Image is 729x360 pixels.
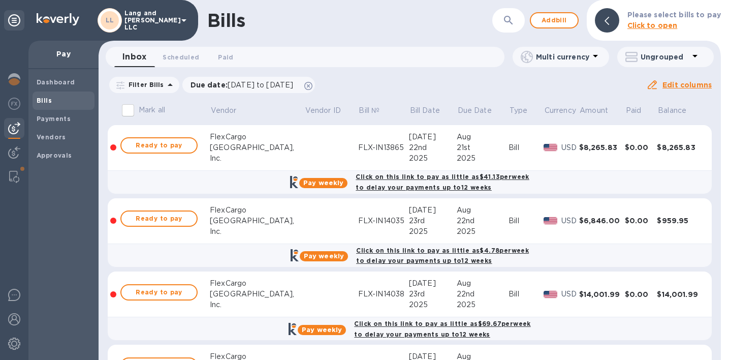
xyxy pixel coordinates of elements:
[545,105,576,116] p: Currency
[37,133,66,141] b: Vendors
[210,205,304,216] div: FlexCargo
[358,216,409,226] div: FLX-IN14035
[356,247,529,265] b: Click on this link to pay as little as $4.78 per week to delay your payments up to 12 weeks
[182,77,315,93] div: Due date:[DATE] to [DATE]
[580,105,621,116] span: Amount
[210,142,304,153] div: [GEOGRAPHIC_DATA],
[457,299,509,310] div: 2025
[579,289,625,299] div: $14,001.99
[657,289,703,299] div: $14,001.99
[458,105,492,116] p: Due Date
[228,81,293,89] span: [DATE] to [DATE]
[510,105,528,116] p: Type
[37,152,72,159] b: Approvals
[210,299,304,310] div: Inc.
[457,278,509,289] div: Aug
[130,139,188,152] span: Ready to pay
[37,49,90,59] p: Pay
[354,320,530,338] b: Click on this link to pay as little as $69.67 per week to delay your payments up to 12 weeks
[530,12,579,28] button: Addbill
[625,216,657,226] div: $0.00
[37,13,79,25] img: Logo
[37,97,52,104] b: Bills
[211,105,250,116] span: Vendor
[658,105,686,116] p: Balance
[561,216,579,226] p: USD
[539,14,569,26] span: Add bill
[211,105,237,116] p: Vendor
[106,16,114,24] b: LL
[120,211,198,227] button: Ready to pay
[359,105,393,116] span: Bill №
[410,105,453,116] span: Bill Date
[139,105,165,115] p: Mark all
[409,216,457,226] div: 23rd
[625,289,657,299] div: $0.00
[122,50,146,64] span: Inbox
[409,299,457,310] div: 2025
[510,105,541,116] span: Type
[457,153,509,164] div: 2025
[579,216,625,226] div: $6,846.00
[210,132,304,142] div: FlexCargo
[210,226,304,237] div: Inc.
[509,216,544,226] div: Bill
[410,105,440,116] p: Bill Date
[641,52,689,62] p: Ungrouped
[580,105,608,116] p: Amount
[120,284,198,301] button: Ready to pay
[579,142,625,153] div: $8,265.83
[626,105,655,116] span: Paid
[210,153,304,164] div: Inc.
[305,105,341,116] p: Vendor ID
[409,142,457,153] div: 22nd
[457,132,509,142] div: Aug
[536,52,589,62] p: Multi currency
[457,205,509,216] div: Aug
[124,80,164,89] p: Filter Bills
[627,11,721,19] b: Please select bills to pay
[658,105,700,116] span: Balance
[409,289,457,299] div: 23rd
[458,105,505,116] span: Due Date
[544,291,557,298] img: USD
[302,326,342,334] b: Pay weekly
[457,142,509,153] div: 21st
[305,105,354,116] span: Vendor ID
[210,278,304,289] div: FlexCargo
[457,216,509,226] div: 22nd
[544,144,557,151] img: USD
[358,289,409,299] div: FLX-IN14038
[218,52,233,63] span: Paid
[657,216,703,226] div: $959.95
[210,289,304,299] div: [GEOGRAPHIC_DATA],
[191,80,299,90] p: Due date :
[626,105,642,116] p: Paid
[544,217,557,224] img: USD
[457,289,509,299] div: 22nd
[409,132,457,142] div: [DATE]
[303,179,343,187] b: Pay weekly
[409,205,457,216] div: [DATE]
[130,286,188,298] span: Ready to pay
[509,142,544,153] div: Bill
[625,142,657,153] div: $0.00
[37,115,71,123] b: Payments
[120,137,198,154] button: Ready to pay
[657,142,703,153] div: $8,265.83
[358,142,409,153] div: FLX-IN13865
[359,105,379,116] p: Bill №
[130,213,188,225] span: Ready to pay
[409,226,457,237] div: 2025
[124,10,175,31] p: Lang and [PERSON_NAME] LLC
[356,173,529,191] b: Click on this link to pay as little as $41.13 per week to delay your payments up to 12 weeks
[163,52,199,63] span: Scheduled
[662,81,712,89] u: Edit columns
[457,226,509,237] div: 2025
[37,78,75,86] b: Dashboard
[210,216,304,226] div: [GEOGRAPHIC_DATA],
[207,10,245,31] h1: Bills
[509,289,544,299] div: Bill
[561,289,579,299] p: USD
